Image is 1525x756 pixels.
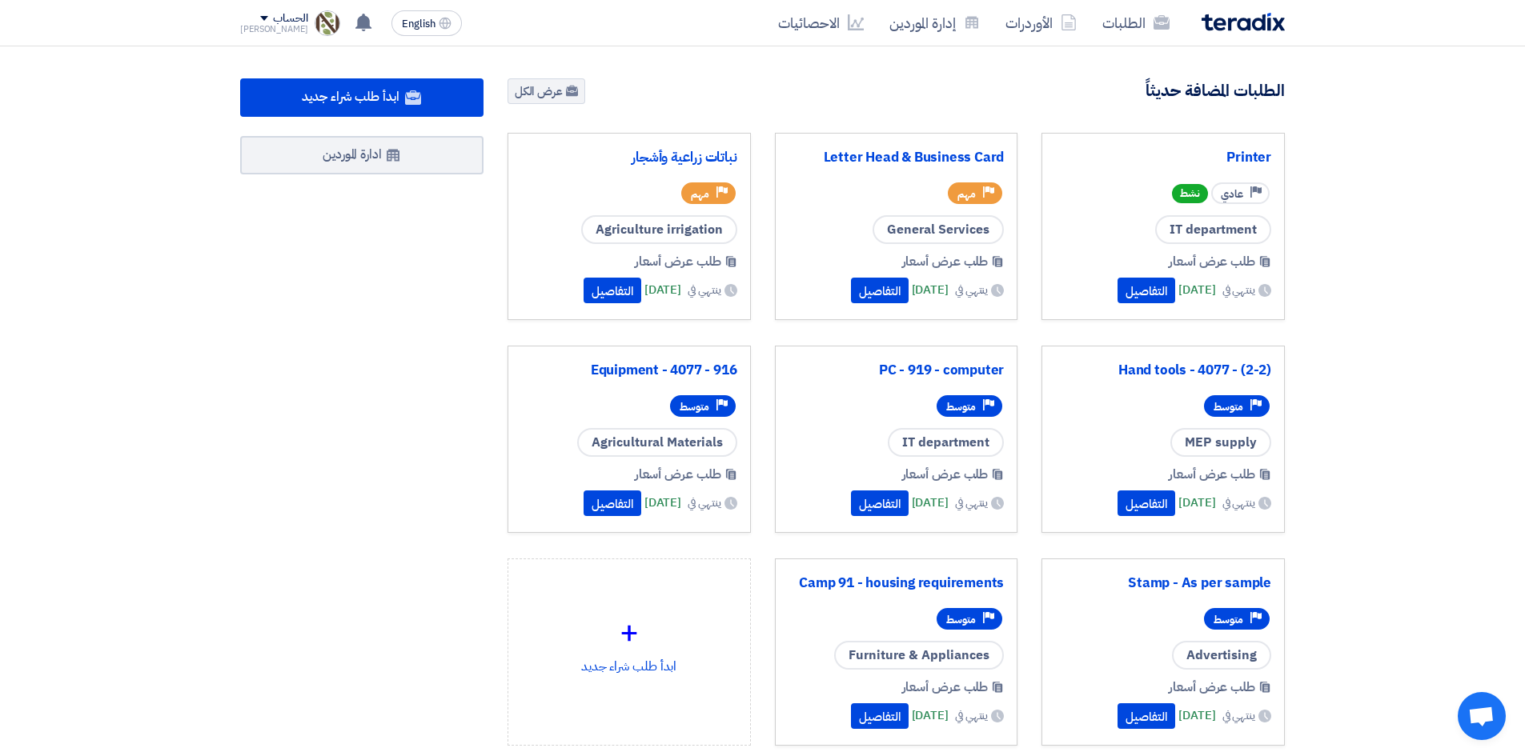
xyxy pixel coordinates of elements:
span: متوسط [946,612,976,627]
span: ينتهي في [1222,494,1255,511]
span: ينتهي في [688,494,720,511]
span: [DATE] [644,281,681,299]
span: طلب عرض أسعار [1169,252,1255,271]
a: ادارة الموردين [240,136,484,174]
span: طلب عرض أسعار [1169,678,1255,697]
span: MEP supply [1170,428,1271,457]
span: طلب عرض أسعار [635,252,721,271]
h4: الطلبات المضافة حديثاً [1146,80,1285,101]
span: ينتهي في [1222,707,1255,724]
div: Open chat [1458,692,1506,740]
span: [DATE] [912,706,949,725]
span: Furniture & Appliances [834,641,1004,670]
span: متوسط [946,399,976,414]
span: [DATE] [1178,706,1215,725]
button: التفاصيل [1118,278,1175,303]
button: التفاصيل [851,278,909,303]
span: IT department [888,428,1004,457]
a: PC - 919 - computer [789,362,1005,378]
span: [DATE] [912,281,949,299]
span: متوسط [680,399,709,414]
span: ينتهي في [688,282,720,298]
span: متوسط [1214,399,1243,414]
a: الأوردرات [993,4,1090,42]
span: General Services [873,215,1004,244]
button: التفاصيل [584,490,641,516]
span: Advertising [1172,641,1271,670]
span: مهم [691,186,709,202]
button: التفاصيل [584,278,641,303]
div: + [521,609,737,657]
span: طلب عرض أسعار [1169,465,1255,484]
span: طلب عرض أسعار [635,465,721,484]
a: الاحصائيات [765,4,877,42]
span: ابدأ طلب شراء جديد [302,87,399,106]
button: التفاصيل [1118,703,1175,729]
span: متوسط [1214,612,1243,627]
div: [PERSON_NAME] [240,25,308,34]
span: [DATE] [644,494,681,512]
span: IT department [1155,215,1271,244]
button: التفاصيل [1118,490,1175,516]
a: Stamp - As per sample [1055,575,1271,591]
img: Teradix logo [1202,13,1285,31]
span: ينتهي في [955,707,988,724]
span: [DATE] [912,494,949,512]
a: عرض الكل [508,78,585,104]
button: English [391,10,462,36]
span: طلب عرض أسعار [902,252,989,271]
a: Printer [1055,150,1271,166]
div: ابدأ طلب شراء جديد [521,572,737,713]
div: الحساب [273,12,307,26]
a: Hand tools - 4077 - (2-2) [1055,362,1271,378]
span: Agricultural Materials [577,428,737,457]
span: ينتهي في [955,494,988,511]
span: مهم [957,186,976,202]
span: طلب عرض أسعار [902,678,989,697]
a: Letter Head & Business Card [789,150,1005,166]
span: ينتهي في [1222,282,1255,298]
span: طلب عرض أسعار [902,465,989,484]
a: Camp 91 - housing requirements [789,575,1005,591]
span: [DATE] [1178,494,1215,512]
button: التفاصيل [851,490,909,516]
a: Equipment - 4077 - 916 [521,362,737,378]
span: نشط [1172,184,1208,203]
button: التفاصيل [851,703,909,729]
span: ينتهي في [955,282,988,298]
span: [DATE] [1178,281,1215,299]
a: نباتات زراعية وأشجار [521,150,737,166]
a: إدارة الموردين [877,4,993,42]
img: Screenshot___1756930143446.png [315,10,340,36]
span: عادي [1221,186,1243,202]
span: English [402,18,435,30]
a: الطلبات [1090,4,1182,42]
span: Agriculture irrigation [581,215,737,244]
